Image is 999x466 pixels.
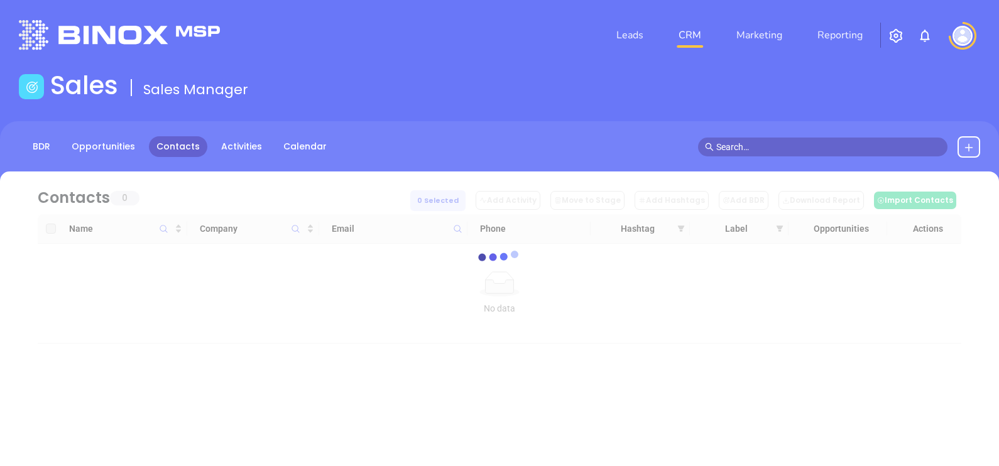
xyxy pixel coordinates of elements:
input: Search… [716,140,941,154]
a: Contacts [149,136,207,157]
img: logo [19,20,220,50]
span: Sales Manager [143,80,248,99]
a: Opportunities [64,136,143,157]
a: Calendar [276,136,334,157]
h1: Sales [50,70,118,100]
img: iconSetting [888,28,903,43]
img: user [953,26,973,46]
a: CRM [674,23,706,48]
span: search [705,143,714,151]
a: Activities [214,136,270,157]
a: Leads [611,23,648,48]
a: Marketing [731,23,787,48]
img: iconNotification [917,28,932,43]
a: BDR [25,136,58,157]
a: Reporting [812,23,868,48]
